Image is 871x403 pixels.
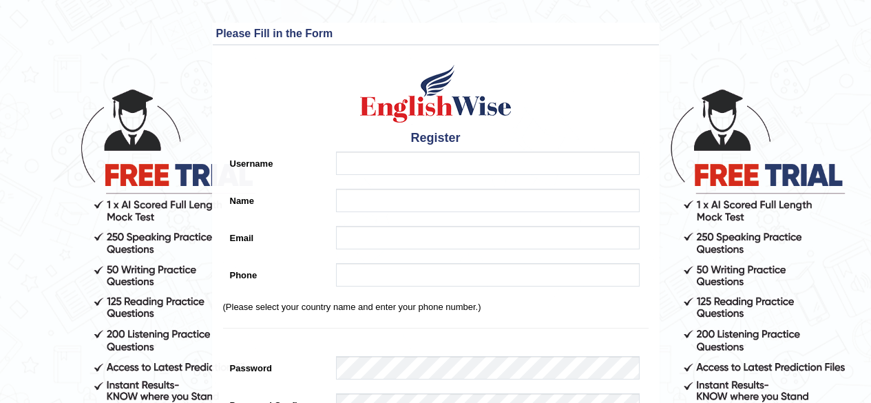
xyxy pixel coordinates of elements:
[223,263,330,282] label: Phone
[223,356,330,375] label: Password
[357,63,514,125] img: Logo of English Wise create a new account for intelligent practice with AI
[223,189,330,207] label: Name
[223,132,649,145] h4: Register
[223,300,649,313] p: (Please select your country name and enter your phone number.)
[223,226,330,245] label: Email
[216,28,655,40] h3: Please Fill in the Form
[223,152,330,170] label: Username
